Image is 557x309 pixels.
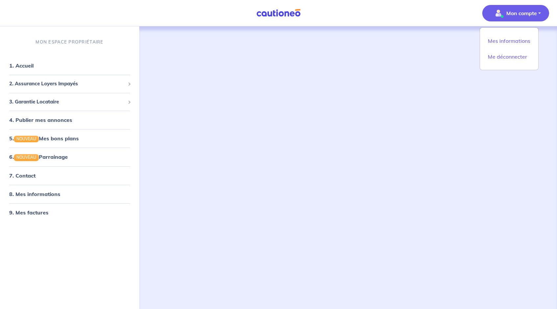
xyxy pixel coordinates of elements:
[9,62,34,69] a: 1. Accueil
[493,8,504,18] img: illu_account_valid_menu.svg
[506,9,537,17] p: Mon compte
[9,172,36,179] a: 7. Contact
[483,51,536,62] a: Me déconnecter
[9,135,79,142] a: 5.NOUVEAUMes bons plans
[254,9,303,17] img: Cautioneo
[9,117,72,123] a: 4. Publier mes annonces
[483,36,536,46] a: Mes informations
[3,169,137,182] div: 7. Contact
[3,113,137,126] div: 4. Publier mes annonces
[3,95,137,108] div: 3. Garantie Locataire
[158,42,539,273] iframe: Refer-a-friend campaign
[3,132,137,145] div: 5.NOUVEAUMes bons plans
[3,59,137,72] div: 1. Accueil
[9,209,48,215] a: 9. Mes factures
[480,27,539,70] div: illu_account_valid_menu.svgMon compte
[36,39,103,45] p: MON ESPACE PROPRIÉTAIRE
[3,206,137,219] div: 9. Mes factures
[482,5,549,21] button: illu_account_valid_menu.svgMon compte
[3,187,137,200] div: 8. Mes informations
[9,98,125,105] span: 3. Garantie Locataire
[3,150,137,163] div: 6.NOUVEAUParrainage
[9,190,60,197] a: 8. Mes informations
[3,77,137,90] div: 2. Assurance Loyers Impayés
[9,154,68,160] a: 6.NOUVEAUParrainage
[9,80,125,88] span: 2. Assurance Loyers Impayés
